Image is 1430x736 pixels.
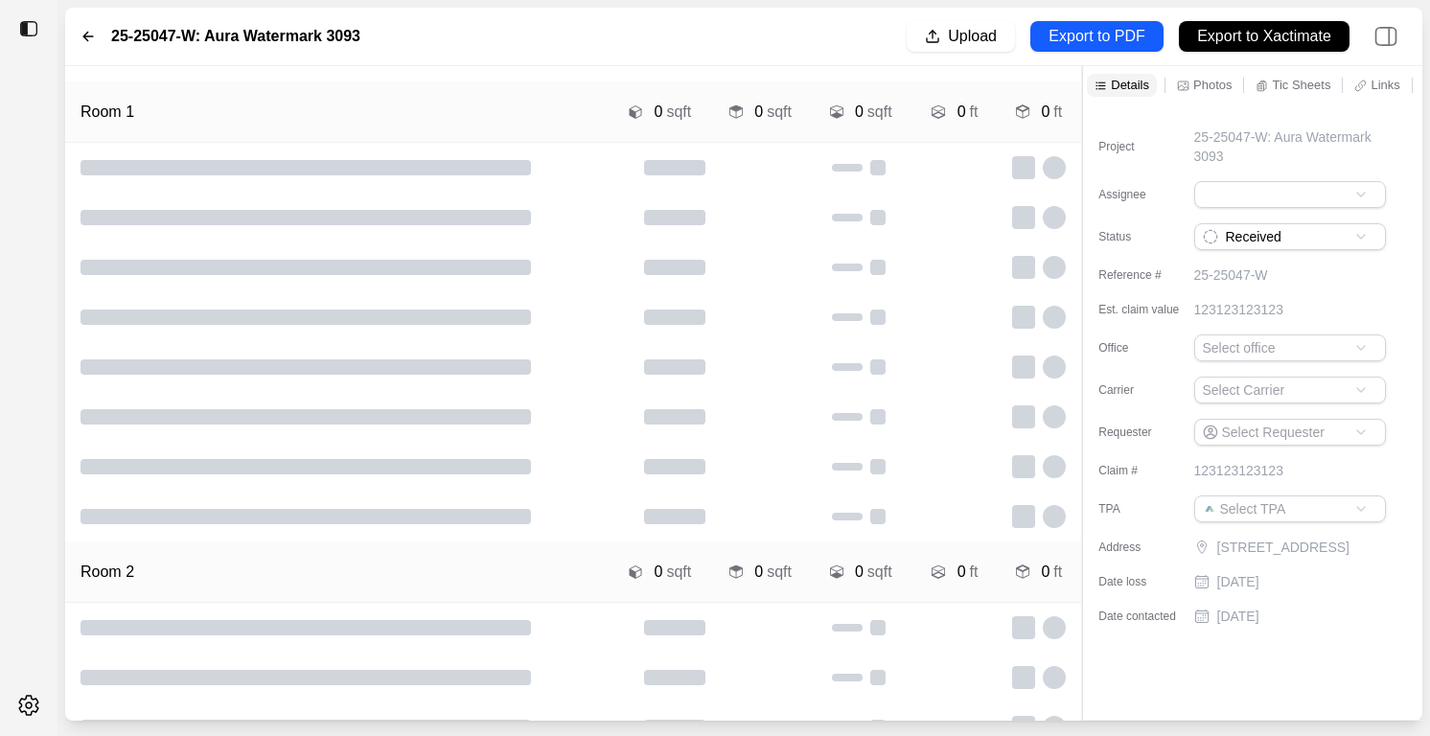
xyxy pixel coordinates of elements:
[1098,340,1194,356] label: Office
[666,101,691,124] p: sqft
[1111,77,1149,93] p: Details
[970,561,979,584] p: ft
[830,104,843,119] img: rectangle-roof.svg
[729,564,743,579] img: rectangle-floor.svg
[1041,101,1049,124] p: 0
[948,26,997,48] p: Upload
[767,561,792,584] p: sqft
[931,105,946,119] img: rectangle-floor-area.svg
[1098,501,1194,517] label: TPA
[81,561,134,584] h1: Room 2
[1194,300,1283,319] p: 123123123123
[666,561,691,584] p: sqft
[754,561,763,584] p: 0
[1041,561,1049,584] p: 0
[1030,21,1164,52] button: Export to PDF
[957,101,966,124] p: 0
[1194,265,1268,285] p: 25-25047-W
[931,565,946,579] img: rectangle-floor-area.svg
[729,104,743,119] img: rectangle-floor.svg
[867,101,892,124] p: sqft
[81,101,134,124] h1: Room 1
[1197,26,1331,48] p: Export to Xactimate
[1194,461,1283,480] p: 123123123123
[1098,229,1194,244] label: Status
[1098,425,1194,440] label: Requester
[1098,609,1194,624] label: Date contacted
[1016,564,1029,579] img: rectangle-roof-area.svg
[1098,382,1194,398] label: Carrier
[1098,540,1194,555] label: Address
[830,564,843,579] img: rectangle-roof.svg
[1053,101,1062,124] p: ft
[1098,302,1194,317] label: Est. claim value
[1049,26,1144,48] p: Export to PDF
[1272,77,1330,93] p: Tic Sheets
[867,561,892,584] p: sqft
[1365,15,1407,57] img: right-panel.svg
[957,561,966,584] p: 0
[111,25,360,48] label: 25-25047-W: Aura Watermark 3093
[1217,607,1259,626] p: [DATE]
[19,19,38,38] img: toggle sidebar
[1053,561,1062,584] p: ft
[1098,139,1194,154] label: Project
[970,101,979,124] p: ft
[855,101,864,124] p: 0
[1194,127,1385,166] p: 25-25047-W: Aura Watermark 3093
[907,21,1015,52] button: Upload
[1098,463,1194,478] label: Claim #
[1217,572,1259,591] p: [DATE]
[1098,267,1194,283] label: Reference #
[1217,538,1390,557] p: [STREET_ADDRESS]
[1371,77,1399,93] p: Links
[655,561,663,584] p: 0
[1016,104,1029,119] img: rectangle-roof-area.svg
[855,561,864,584] p: 0
[1179,21,1349,52] button: Export to Xactimate
[1098,574,1194,589] label: Date loss
[1193,77,1232,93] p: Photos
[754,101,763,124] p: 0
[655,101,663,124] p: 0
[1098,187,1194,202] label: Assignee
[767,101,792,124] p: sqft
